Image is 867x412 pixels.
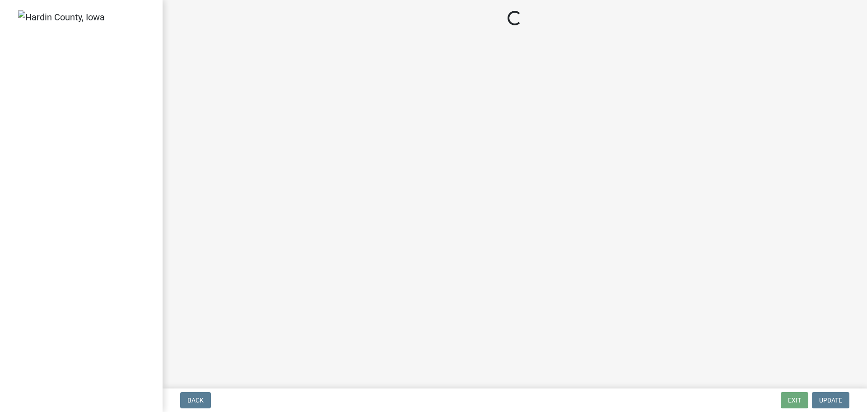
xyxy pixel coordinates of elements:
[180,392,211,408] button: Back
[812,392,849,408] button: Update
[819,397,842,404] span: Update
[781,392,808,408] button: Exit
[18,10,105,24] img: Hardin County, Iowa
[187,397,204,404] span: Back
